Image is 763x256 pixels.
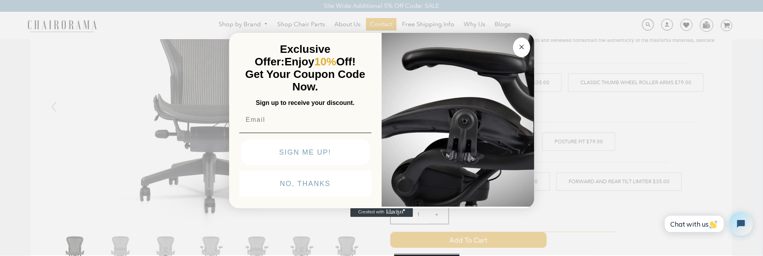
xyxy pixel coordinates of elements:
[241,139,370,165] button: SIGN ME UP!
[256,99,354,106] span: Sign up to receive your discount.
[239,112,372,128] input: Email
[239,171,372,197] button: NO, THANKS
[285,56,356,68] span: Enjoy Off!
[255,43,330,68] span: Exclusive Offer:
[314,56,336,68] span: 10%
[382,31,534,207] img: 92d77583-a095-41f6-84e7-858462e0427a.jpeg
[656,206,759,242] iframe: Tidio Chat
[513,38,530,57] button: Close dialog
[245,68,365,93] span: Get Your Coupon Code Now.
[350,207,413,217] a: Created with Klaviyo - opens in a new tab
